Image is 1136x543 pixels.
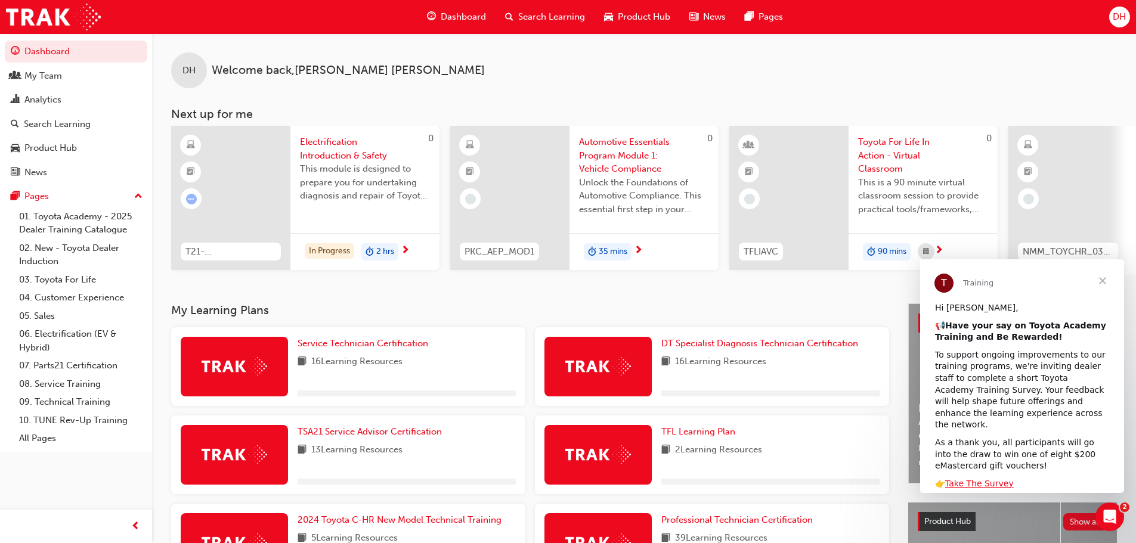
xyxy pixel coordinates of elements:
span: learningRecordVerb_ATTEMPT-icon [186,194,197,204]
span: news-icon [11,167,20,178]
span: DT Specialist Diagnosis Technician Certification [661,338,858,349]
a: TFL Learning Plan [661,425,740,439]
button: Pages [5,185,147,207]
a: News [5,162,147,184]
img: Trak [565,357,631,376]
iframe: Intercom live chat [1095,502,1124,531]
div: In Progress [305,243,354,259]
span: next-icon [934,246,943,256]
span: pages-icon [11,191,20,202]
a: 0TFLIAVCToyota For Life In Action - Virtual ClassroomThis is a 90 minute virtual classroom sessio... [729,126,998,270]
a: 10. TUNE Rev-Up Training [14,411,147,430]
span: Service Technician Certification [298,338,428,349]
span: 2024 Toyota C-HR New Model Technical Training [298,514,502,525]
span: book-icon [298,443,307,458]
span: This is a 90 minute virtual classroom session to provide practical tools/frameworks, behaviours a... [858,176,988,216]
button: Show all [1063,513,1108,530]
a: DT Specialist Diagnosis Technician Certification [661,337,863,350]
a: 02. New - Toyota Dealer Induction [14,239,147,271]
button: DashboardMy TeamAnalyticsSearch LearningProduct HubNews [5,38,147,185]
span: duration-icon [867,244,875,260]
span: 2 hrs [376,245,394,259]
span: car-icon [604,10,613,24]
a: Professional Technician Certification [661,513,818,527]
span: booktick-icon [466,165,474,180]
span: NMM_TOYCHR_032024_MODULE_1 [1023,245,1113,259]
span: booktick-icon [187,165,195,180]
span: learningRecordVerb_NONE-icon [744,194,755,204]
a: 05. Sales [14,307,147,325]
span: people-icon [11,71,20,82]
span: learningResourceType_ELEARNING-icon [466,138,474,153]
a: Service Technician Certification [298,337,433,350]
span: learningResourceType_ELEARNING-icon [187,138,195,153]
a: 01. Toyota Academy - 2025 Dealer Training Catalogue [14,207,147,239]
span: 2 [1120,502,1129,512]
div: My Team [24,69,62,83]
span: TSA21 Service Advisor Certification [298,426,442,437]
h3: My Learning Plans [171,303,889,317]
span: PKC_AEP_MOD1 [465,245,534,259]
a: 0PKC_AEP_MOD1Automotive Essentials Program Module 1: Vehicle ComplianceUnlock the Foundations of ... [450,126,719,270]
span: prev-icon [131,519,140,534]
span: 35 mins [599,245,627,259]
span: 16 Learning Resources [311,355,403,370]
a: pages-iconPages [735,5,793,29]
a: car-iconProduct Hub [595,5,680,29]
span: news-icon [689,10,698,24]
div: Pages [24,190,49,203]
span: book-icon [661,355,670,370]
span: Welcome back , [PERSON_NAME] [PERSON_NAME] [212,64,485,77]
span: Automotive Essentials Program Module 1: Vehicle Compliance [579,135,709,176]
a: My Team [5,65,147,87]
span: 13 Learning Resources [311,443,403,458]
span: guage-icon [11,46,20,57]
iframe: Intercom live chat message [920,259,1124,493]
span: learningResourceType_ELEARNING-icon [1024,138,1032,153]
span: TFL Learning Plan [661,426,735,437]
span: This module is designed to prepare you for undertaking diagnosis and repair of Toyota & Lexus Ele... [300,162,430,203]
span: 2 Learning Resources [675,443,762,458]
a: Latest NewsShow all [918,314,1107,333]
a: 04. Customer Experience [14,288,147,307]
img: Trak [6,4,101,30]
a: 2024 Toyota C-HR New Model Technical Training [298,513,506,527]
span: car-icon [11,143,20,154]
button: DH [1109,7,1130,27]
span: up-icon [134,189,143,204]
span: duration-icon [366,244,374,260]
span: Search Learning [518,10,585,24]
span: booktick-icon [1024,165,1032,180]
span: learningRecordVerb_NONE-icon [465,194,476,204]
span: Professional Technician Certification [661,514,813,525]
span: DH [182,64,196,77]
span: 16 Learning Resources [675,355,766,370]
span: pages-icon [745,10,754,24]
a: 07. Parts21 Certification [14,356,147,375]
span: Help Shape the Future of Toyota Academy Training and Win an eMastercard! [918,402,1107,442]
img: Trak [202,357,267,376]
a: TSA21 Service Advisor Certification [298,425,447,439]
span: Product Hub [924,516,971,526]
div: Product Hub [24,141,77,155]
span: guage-icon [427,10,436,24]
span: chart-icon [11,95,20,106]
img: Trak [565,445,631,464]
span: Unlock the Foundations of Automotive Compliance. This essential first step in your Automotive Ess... [579,176,709,216]
span: learningResourceType_INSTRUCTOR_LED-icon [745,138,753,153]
span: learningRecordVerb_NONE-icon [1023,194,1034,204]
span: next-icon [634,246,643,256]
span: 0 [428,133,434,144]
span: calendar-icon [923,244,929,259]
div: Analytics [24,93,61,107]
span: News [703,10,726,24]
